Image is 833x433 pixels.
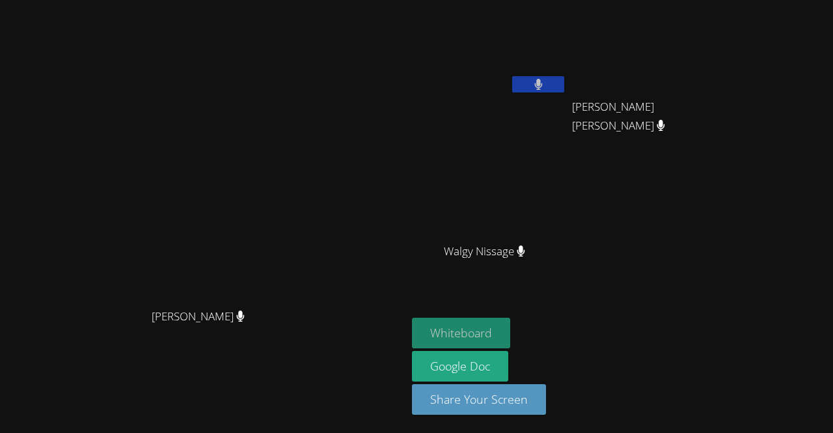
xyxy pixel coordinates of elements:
[152,307,245,326] span: [PERSON_NAME]
[412,384,546,415] button: Share Your Screen
[412,351,508,382] a: Google Doc
[444,242,525,261] span: Walgy Nissage
[412,318,510,348] button: Whiteboard
[572,98,717,135] span: [PERSON_NAME] [PERSON_NAME]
